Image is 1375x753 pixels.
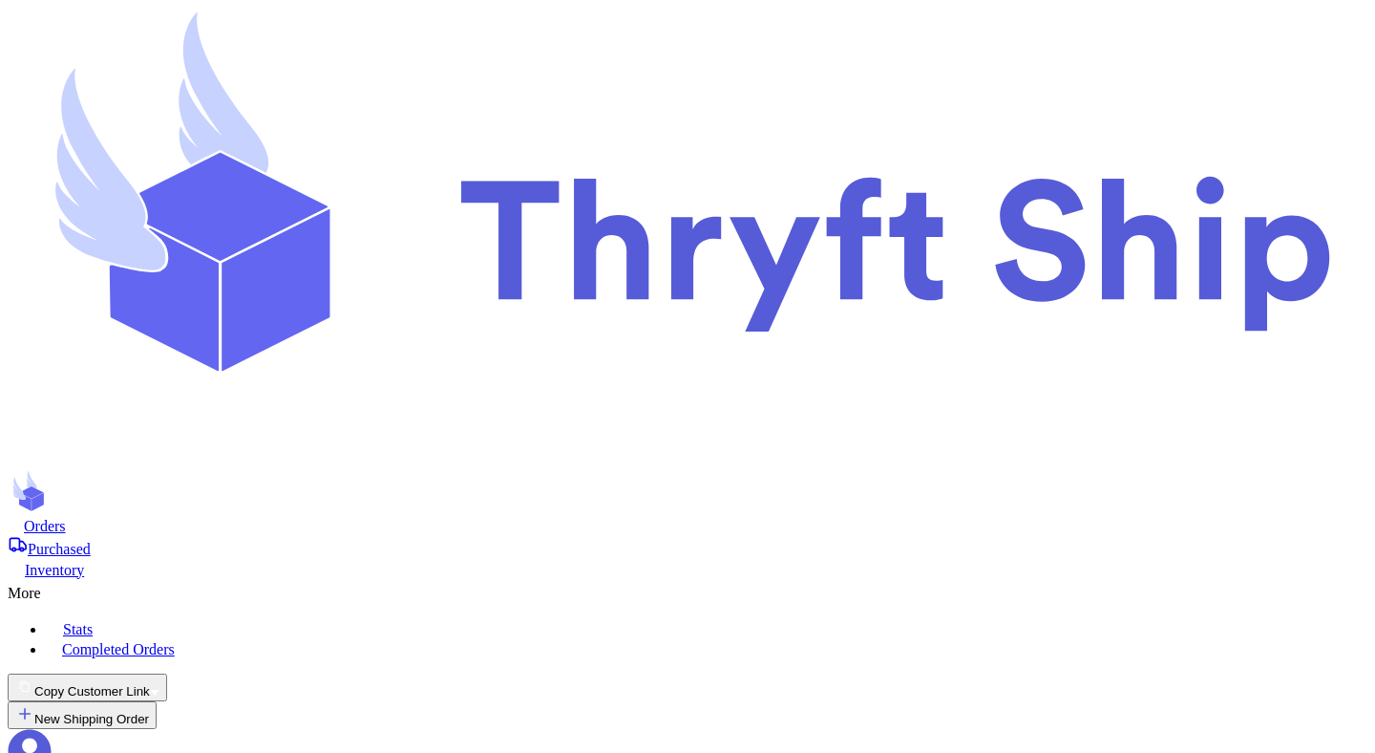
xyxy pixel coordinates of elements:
[8,535,1367,558] a: Purchased
[25,562,84,578] span: Inventory
[46,638,1367,658] a: Completed Orders
[63,621,93,637] span: Stats
[8,579,1367,602] div: More
[46,617,1367,638] a: Stats
[62,641,175,657] span: Completed Orders
[8,558,1367,579] a: Inventory
[8,701,157,729] button: New Shipping Order
[24,518,66,534] span: Orders
[28,541,91,557] span: Purchased
[8,516,1367,535] a: Orders
[8,674,167,701] button: Copy Customer Link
